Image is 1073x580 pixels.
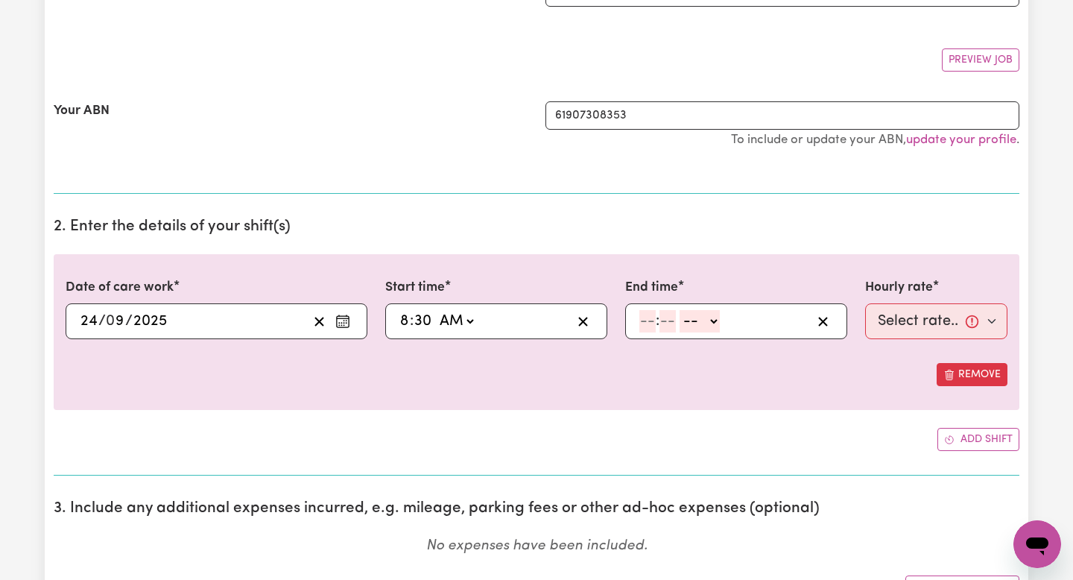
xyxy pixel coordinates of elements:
label: End time [625,278,678,297]
span: / [98,313,106,330]
button: Add another shift [937,428,1019,451]
input: ---- [133,310,168,332]
span: : [656,313,659,330]
h2: 3. Include any additional expenses incurred, e.g. mileage, parking fees or other ad-hoc expenses ... [54,499,1019,518]
h2: 2. Enter the details of your shift(s) [54,218,1019,236]
button: Remove this shift [937,363,1007,386]
label: Your ABN [54,101,110,121]
span: : [410,313,414,330]
button: Clear date [308,310,331,332]
small: To include or update your ABN, . [731,133,1019,146]
input: -- [639,310,656,332]
input: -- [107,310,125,332]
label: Hourly rate [865,278,933,297]
iframe: Button to launch messaging window [1013,520,1061,568]
span: / [125,313,133,330]
button: Preview Job [942,48,1019,72]
span: 0 [106,314,115,329]
label: Date of care work [66,278,174,297]
input: -- [399,310,410,332]
label: Start time [385,278,445,297]
input: -- [414,310,432,332]
em: No expenses have been included. [426,539,648,553]
input: -- [659,310,676,332]
a: update your profile [906,133,1016,146]
input: -- [80,310,98,332]
button: Enter the date of care work [331,310,355,332]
